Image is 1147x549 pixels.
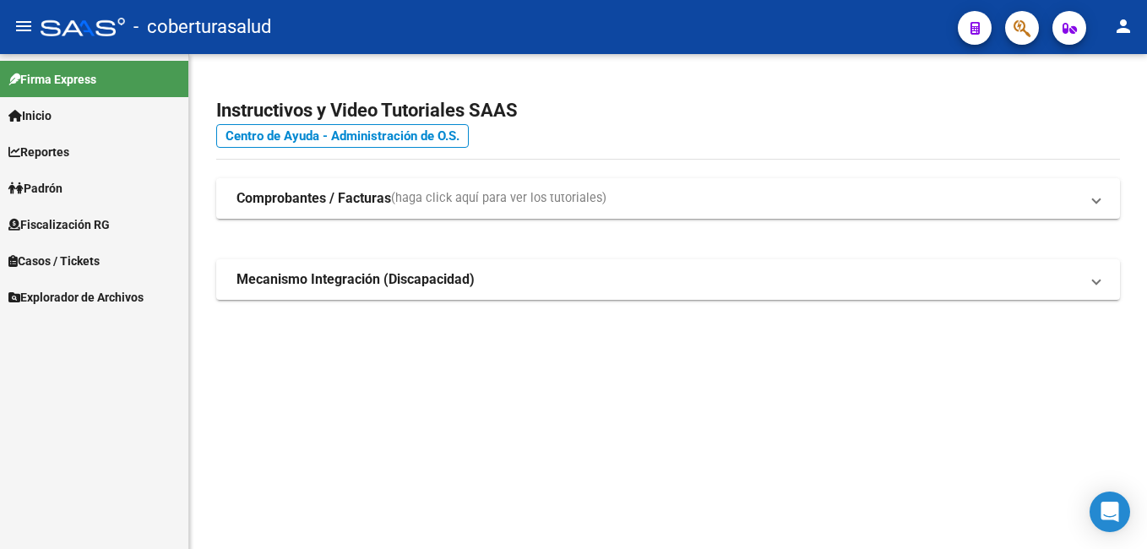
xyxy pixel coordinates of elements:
[8,106,52,125] span: Inicio
[8,288,144,307] span: Explorador de Archivos
[14,16,34,36] mat-icon: menu
[8,70,96,89] span: Firma Express
[216,259,1120,300] mat-expansion-panel-header: Mecanismo Integración (Discapacidad)
[8,252,100,270] span: Casos / Tickets
[8,143,69,161] span: Reportes
[216,178,1120,219] mat-expansion-panel-header: Comprobantes / Facturas(haga click aquí para ver los tutoriales)
[216,124,469,148] a: Centro de Ayuda - Administración de O.S.
[1090,492,1130,532] div: Open Intercom Messenger
[8,179,63,198] span: Padrón
[216,95,1120,127] h2: Instructivos y Video Tutoriales SAAS
[236,270,475,289] strong: Mecanismo Integración (Discapacidad)
[133,8,271,46] span: - coberturasalud
[8,215,110,234] span: Fiscalización RG
[1113,16,1133,36] mat-icon: person
[391,189,606,208] span: (haga click aquí para ver los tutoriales)
[236,189,391,208] strong: Comprobantes / Facturas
